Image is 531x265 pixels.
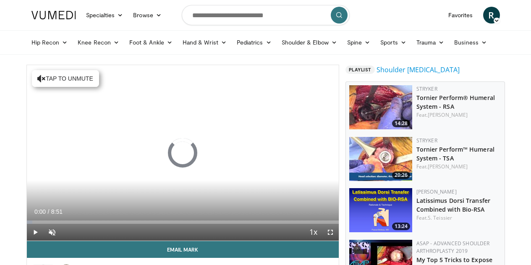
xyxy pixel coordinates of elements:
[392,171,410,179] span: 20:26
[377,65,460,75] a: Shoulder [MEDICAL_DATA]
[392,223,410,230] span: 13:24
[44,224,60,241] button: Unmute
[443,7,478,24] a: Favorites
[411,34,450,51] a: Trauma
[345,66,375,74] span: Playlist
[392,120,410,127] span: 14:28
[428,214,452,221] a: S. Teissier
[34,208,46,215] span: 0:00
[182,5,350,25] input: Search topics, interventions
[349,137,412,181] img: 97919458-f236-41e1-a831-13dad0fd505b.150x105_q85_crop-smart_upscale.jpg
[416,214,501,222] div: Feat.
[416,111,501,119] div: Feat.
[81,7,128,24] a: Specialties
[416,240,490,255] a: ASAP - Advanced Shoulder ArthroPlasty 2019
[416,188,457,195] a: [PERSON_NAME]
[51,208,63,215] span: 8:51
[449,34,492,51] a: Business
[416,85,437,92] a: Stryker
[277,34,342,51] a: Shoulder & Elbow
[27,65,339,241] video-js: Video Player
[416,163,501,171] div: Feat.
[428,163,468,170] a: [PERSON_NAME]
[483,7,500,24] a: R
[349,188,412,232] img: 0e1bc6ad-fcf8-411c-9e25-b7d1f0109c17.png.150x105_q85_crop-smart_upscale.png
[349,85,412,129] a: 14:28
[416,145,494,162] a: Tornier Perform™ Humeral System - TSA
[416,137,437,144] a: Stryker
[416,94,495,110] a: Tornier Perform® Humeral System - RSA
[73,34,124,51] a: Knee Recon
[375,34,411,51] a: Sports
[31,11,76,19] img: VuMedi Logo
[349,137,412,181] a: 20:26
[27,220,339,224] div: Progress Bar
[178,34,232,51] a: Hand & Wrist
[26,34,73,51] a: Hip Recon
[124,34,178,51] a: Foot & Ankle
[416,197,491,213] a: Latissimus Dorsi Transfer Combined with Bio-RSA
[342,34,375,51] a: Spine
[349,188,412,232] a: 13:24
[128,7,167,24] a: Browse
[48,208,50,215] span: /
[428,111,468,118] a: [PERSON_NAME]
[305,224,322,241] button: Playback Rate
[349,85,412,129] img: c16ff475-65df-4a30-84a2-4b6c3a19e2c7.150x105_q85_crop-smart_upscale.jpg
[322,224,339,241] button: Fullscreen
[27,241,339,258] a: Email Mark
[27,224,44,241] button: Play
[32,70,99,87] button: Tap to unmute
[232,34,277,51] a: Pediatrics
